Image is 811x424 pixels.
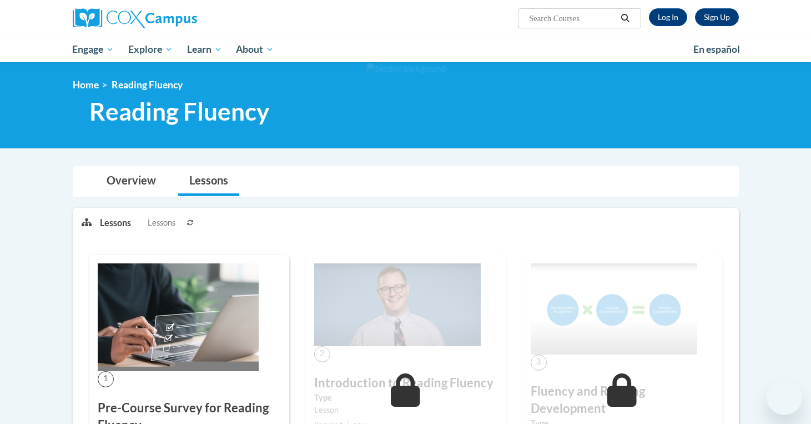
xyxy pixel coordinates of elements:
[314,263,481,346] img: Course Image
[187,43,222,56] span: Learn
[72,43,114,56] span: Engage
[180,37,229,62] a: Learn
[236,43,274,56] span: About
[89,97,269,126] span: Reading Fluency
[693,43,740,55] span: En español
[528,12,617,25] input: Search Courses
[121,37,180,62] a: Explore
[98,371,114,387] span: 1
[95,167,167,196] a: Overview
[531,355,547,371] span: 3
[229,37,281,62] a: About
[56,37,755,62] div: Main menu
[531,383,714,417] h3: Fluency and Reading Development
[73,79,99,91] a: Home
[73,8,197,28] img: Cox Campus
[73,8,284,28] a: Cox Campus
[649,8,687,26] a: Log In
[178,167,239,196] a: Lessons
[531,263,697,355] img: Course Image
[128,43,173,56] span: Explore
[66,37,122,62] a: Engage
[112,79,183,91] span: Reading Fluency
[617,12,633,25] button: Search
[695,8,739,26] a: Register
[314,375,497,392] h3: Introduction to Reading Fluency
[686,38,747,61] a: En español
[98,263,259,371] img: Course Image
[314,346,330,362] span: 2
[148,217,175,229] span: Lessons
[767,380,802,415] iframe: Button to launch messaging window
[366,63,445,75] img: Section background
[100,217,131,229] p: Lessons
[314,392,497,404] label: Type
[314,404,497,416] div: Lesson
